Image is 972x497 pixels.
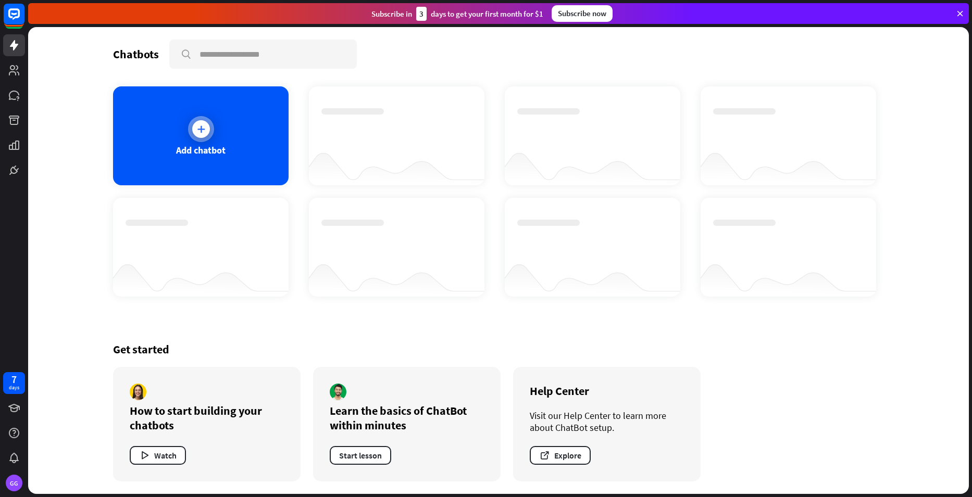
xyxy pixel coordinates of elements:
[6,475,22,491] div: GG
[330,446,391,465] button: Start lesson
[552,5,613,22] div: Subscribe now
[130,446,186,465] button: Watch
[371,7,543,21] div: Subscribe in days to get your first month for $1
[11,375,17,384] div: 7
[530,446,591,465] button: Explore
[113,47,159,61] div: Chatbots
[416,7,427,21] div: 3
[330,403,484,432] div: Learn the basics of ChatBot within minutes
[3,372,25,394] a: 7 days
[530,410,684,434] div: Visit our Help Center to learn more about ChatBot setup.
[113,342,884,356] div: Get started
[330,384,346,400] img: author
[530,384,684,398] div: Help Center
[9,384,19,391] div: days
[8,4,40,35] button: Open LiveChat chat widget
[130,384,146,400] img: author
[130,403,284,432] div: How to start building your chatbots
[176,144,226,156] div: Add chatbot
